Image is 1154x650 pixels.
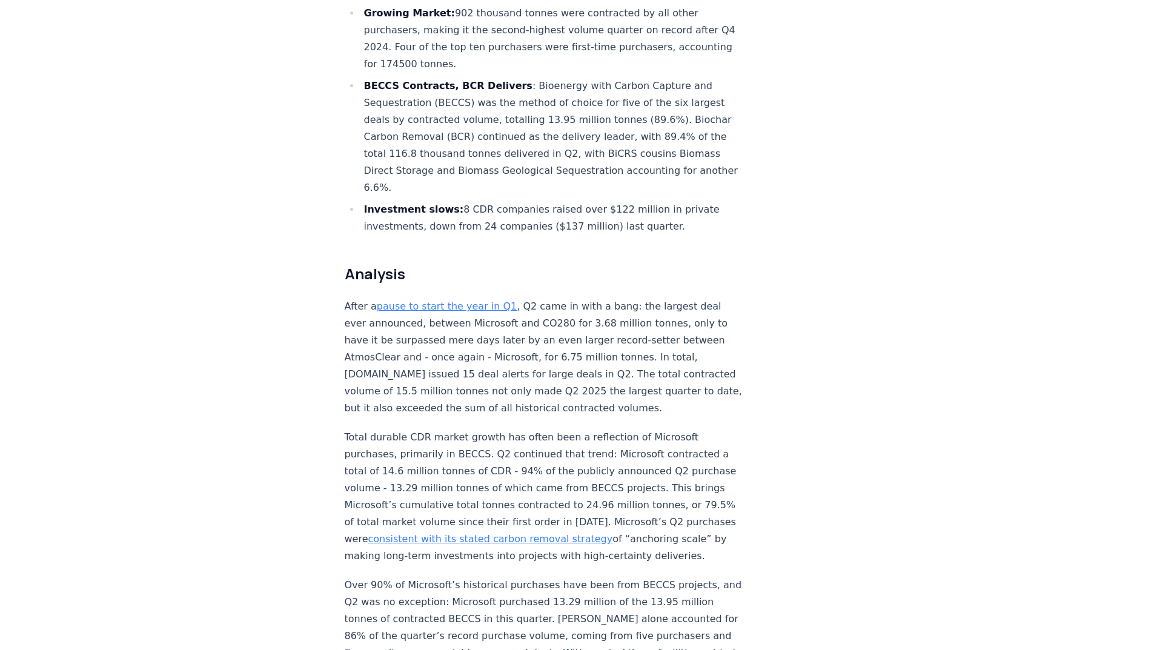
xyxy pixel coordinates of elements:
[360,201,746,235] li: 8 CDR companies raised over $122 million in private investments, down from 24 companies ($137 mil...
[364,7,455,19] strong: Growing Market:
[364,204,464,215] strong: Investment slows:
[377,300,517,312] a: pause to start the year in Q1
[345,264,746,284] h2: Analysis
[345,429,746,565] p: Total durable CDR market growth has often been a reflection of Microsoft purchases, primarily in ...
[368,533,613,545] a: consistent with its stated carbon removal strategy
[360,5,746,73] li: 902 thousand tonnes were contracted by all other purchasers, making it the second-highest volume ...
[345,298,746,417] p: After a , Q2 came in with a bang: the largest deal ever announced, between Microsoft and CO280 fo...
[360,78,746,196] li: : Bioenergy with Carbon Capture and Sequestration (BECCS) was the method of choice for five of th...
[364,80,532,91] strong: BECCS Contracts, BCR Delivers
